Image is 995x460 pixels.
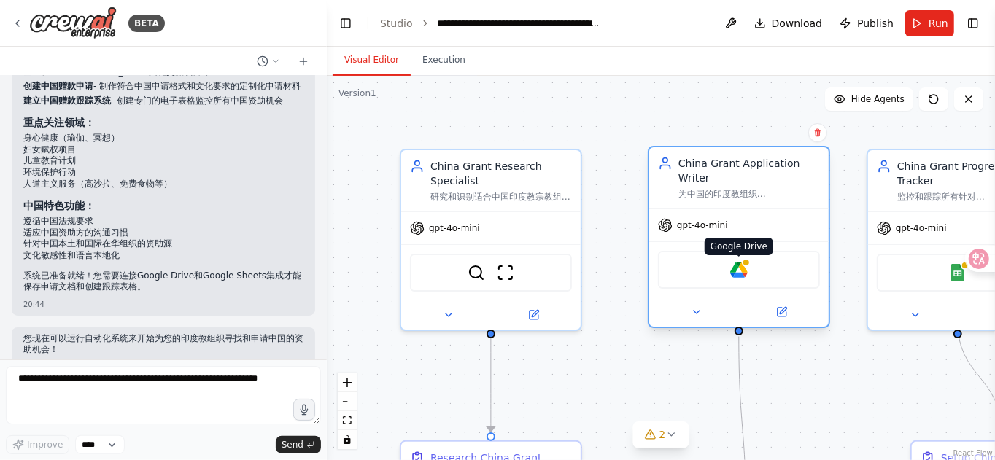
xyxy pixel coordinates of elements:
span: Publish [857,16,894,31]
li: 遵循中国法规要求 [23,216,303,227]
button: Hide Agents [825,87,913,111]
img: ScrapeWebsiteTool [497,264,514,281]
p: 您现在可以运行自动化系统来开始为您的印度教组织寻找和申请中国的资助机会！ [23,333,303,356]
li: 身心健康（瑜伽、冥想） [23,133,303,144]
p: 系统已准备就绪！您需要连接Google Drive和Google Sheets集成才能保存申请文档和创建跟踪表格。 [23,270,303,293]
li: 妇女赋权项目 [23,144,303,156]
div: China Grant Research Specialist研究和识别适合中国印度教宗教组织的资助机会，重点关注{organization_focus}项目。搜索中国政府基金会、国际组织在华项... [400,149,582,331]
span: Run [929,16,948,31]
span: Download [772,16,823,31]
button: Hide left sidebar [336,13,356,34]
button: Improve [6,435,69,454]
li: 人道主义服务（高沙拉、免费食物等） [23,179,303,190]
span: Hide Agents [851,93,905,105]
a: Studio [380,17,413,29]
span: gpt-4o-mini [896,222,947,234]
button: Download [748,10,829,36]
button: Send [276,436,321,453]
li: 针对中国本土和国际在华组织的资助源 [23,238,303,250]
div: React Flow controls [338,373,357,449]
span: gpt-4o-mini [677,219,728,231]
strong: 中国特色功能： [23,200,95,211]
strong: 创建中国赠款申请 [23,81,93,91]
strong: 建立中国赠款跟踪系统 [23,95,111,106]
div: Version 1 [338,87,376,99]
img: SerperDevTool [468,264,485,281]
a: React Flow attribution [953,449,993,457]
button: Start a new chat [292,52,315,70]
div: 为中国的印度教组织{organization_focus}项目创建有说服力的、定制化的赠款申请材料，包括申请信、项目提案和支持文件。根据中国资助方的具体要求和文化敏感性调整写作风格和内容，确保符... [678,188,820,200]
img: Google Sheets [949,264,967,281]
div: China Grant Research Specialist [430,159,572,188]
p: - 制作符合中国申请格式和文化要求的定制化申请材料 [23,81,303,93]
button: Publish [834,10,899,36]
button: Open in side panel [492,306,575,324]
div: China Grant Application Writer [678,156,820,185]
li: 环境保护行动 [23,167,303,179]
div: China Grant Application Writer为中国的印度教组织{organization_focus}项目创建有说服力的、定制化的赠款申请材料，包括申请信、项目提案和支持文件。根... [648,149,830,331]
button: fit view [338,411,357,430]
button: zoom out [338,392,357,411]
span: 2 [659,427,666,442]
nav: breadcrumb [380,16,602,31]
button: Click to speak your automation idea [293,399,315,421]
div: 20:44 [23,299,303,310]
div: BETA [128,15,165,32]
li: 儿童教育计划 [23,155,303,167]
button: 2 [633,421,689,448]
button: Switch to previous chat [251,52,286,70]
button: Delete node [808,123,827,142]
p: - 创建专门的电子表格监控所有中国资助机会 [23,95,303,107]
button: toggle interactivity [338,430,357,449]
span: Send [282,439,303,451]
button: Run [905,10,954,36]
img: Logo [29,7,117,39]
button: zoom in [338,373,357,392]
button: Open in side panel [740,303,823,321]
span: Improve [27,439,63,451]
span: gpt-4o-mini [429,222,480,234]
li: 适应中国资助方的沟通习惯 [23,227,303,239]
strong: 重点关注领域： [23,117,95,128]
g: Edge from dc88c097-575d-49d6-b6cf-0b94bc6cf979 to d557f51d-78bf-461e-85cd-e8349574793e [484,337,498,432]
button: Execution [411,45,477,76]
button: Show right sidebar [963,13,983,34]
li: 文化敏感性和语言本地化 [23,250,303,262]
img: Google Drive [730,261,748,278]
button: Visual Editor [333,45,411,76]
div: 研究和识别适合中国印度教宗教组织的资助机会，重点关注{organization_focus}项目。搜索中国政府基金会、国际组织在华项目、企业社会责任基金、[DEMOGRAPHIC_DATA]文化... [430,191,572,203]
